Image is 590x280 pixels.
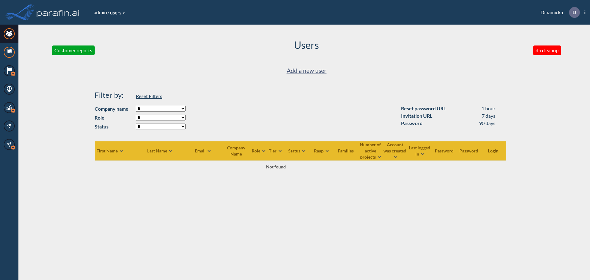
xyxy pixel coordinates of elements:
[35,6,81,18] img: logo
[287,66,327,76] a: Add a new user
[401,120,423,127] div: Password
[93,9,109,16] li: /
[95,160,457,173] td: Not found
[309,141,334,160] th: Raap
[136,93,162,99] span: Reset Filters
[95,141,147,160] th: First Name
[184,141,222,160] th: Email
[457,141,482,160] th: Password
[147,141,184,160] th: Last Name
[93,9,108,15] a: admin
[95,123,133,130] strong: Status
[533,45,561,55] button: db cleanup
[95,91,133,100] h4: Filter by:
[479,120,495,127] div: 90 days
[251,141,266,160] th: Role
[95,114,133,121] strong: Role
[482,141,506,160] th: Login
[383,141,408,160] th: Account was created
[109,10,126,15] span: users >
[432,141,457,160] th: Password
[294,39,319,51] h2: Users
[222,141,251,160] th: Company Name
[482,105,495,112] div: 1 hour
[359,141,383,160] th: Number of active projects
[95,105,133,112] strong: Company name
[482,112,495,120] div: 7 days
[334,141,359,160] th: Families
[401,112,432,120] div: Invitation URL
[572,10,576,15] p: D
[531,7,585,18] div: Dinamicka
[52,45,95,55] button: Customer reports
[285,141,309,160] th: Status
[408,141,432,160] th: Last logged in
[266,141,285,160] th: Tier
[401,105,446,112] div: Reset password URL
